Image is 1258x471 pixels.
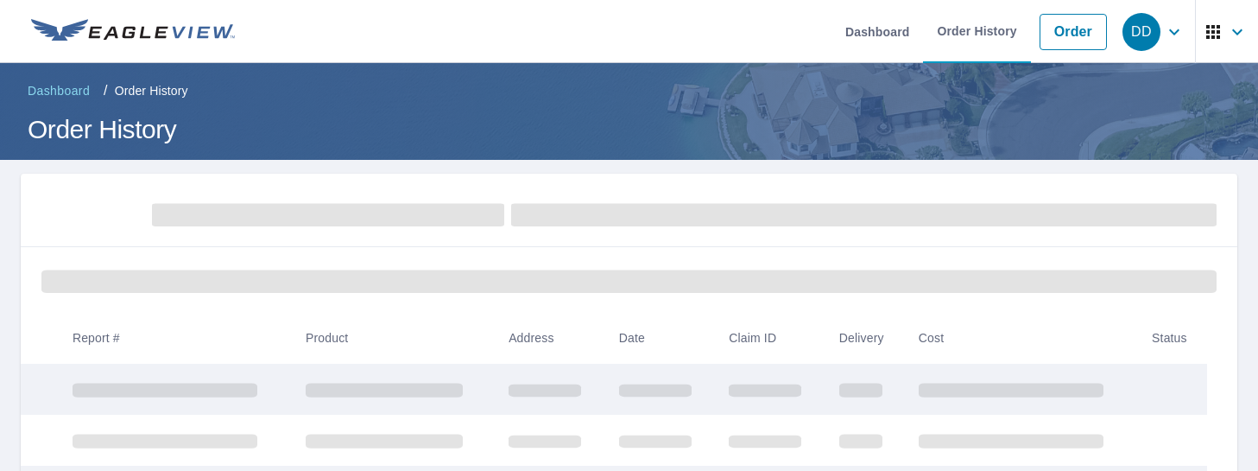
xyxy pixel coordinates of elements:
a: Dashboard [21,77,97,105]
th: Address [495,313,605,364]
th: Report # [59,313,292,364]
img: EV Logo [31,19,235,45]
th: Date [605,313,716,364]
a: Order [1040,14,1107,50]
th: Status [1138,313,1207,364]
th: Delivery [825,313,905,364]
th: Cost [905,313,1138,364]
li: / [104,80,108,101]
th: Claim ID [715,313,825,364]
h1: Order History [21,111,1237,147]
th: Product [292,313,495,364]
span: Dashboard [28,82,90,99]
p: Order History [115,82,188,99]
div: DD [1122,13,1160,51]
nav: breadcrumb [21,77,1237,105]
